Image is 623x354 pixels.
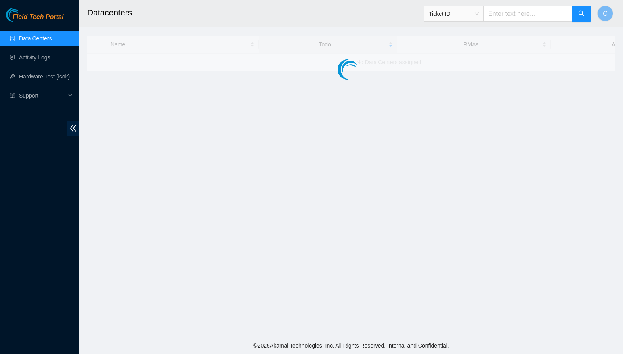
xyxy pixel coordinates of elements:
button: search [572,6,591,22]
span: search [578,10,585,18]
span: double-left [67,121,79,136]
span: read [10,93,15,98]
span: C [603,9,608,19]
a: Activity Logs [19,54,50,61]
img: Akamai Technologies [6,8,40,22]
a: Akamai TechnologiesField Tech Portal [6,14,63,25]
a: Data Centers [19,35,52,42]
span: Support [19,88,66,103]
a: Hardware Test (isok) [19,73,70,80]
button: C [597,6,613,21]
span: Field Tech Portal [13,13,63,21]
span: Ticket ID [429,8,479,20]
input: Enter text here... [483,6,572,22]
footer: © 2025 Akamai Technologies, Inc. All Rights Reserved. Internal and Confidential. [79,337,623,354]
